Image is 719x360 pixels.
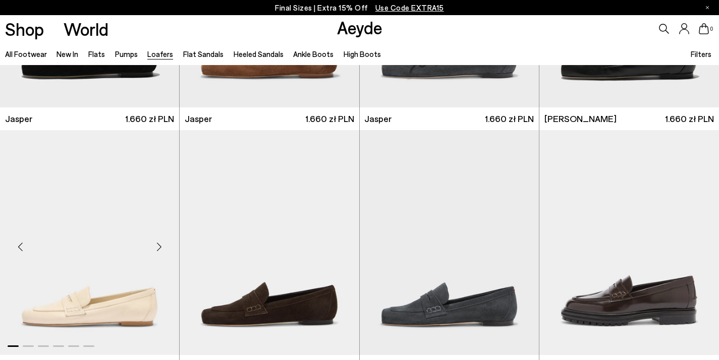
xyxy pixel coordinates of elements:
img: Leon Loafers [539,130,719,355]
p: Final Sizes | Extra 15% Off [275,2,444,14]
a: Flat Sandals [183,49,224,58]
div: Previous slide [5,231,35,262]
a: All Footwear [5,49,47,58]
a: Jasper 1.660 zł PLN [360,107,539,130]
span: 1.660 zł PLN [485,112,534,125]
img: Lana Suede Loafers [180,130,359,355]
span: 1.660 zł PLN [665,112,714,125]
a: Aeyde [337,17,382,38]
a: [PERSON_NAME] 1.660 zł PLN [539,107,719,130]
a: Flats [88,49,105,58]
div: Next slide [144,231,174,262]
img: Lana Moccasin Loafers [179,130,358,355]
a: Pumps [115,49,138,58]
span: [PERSON_NAME] [544,112,617,125]
span: Filters [691,49,711,58]
span: Navigate to /collections/ss25-final-sizes [375,3,444,12]
a: Loafers [147,49,173,58]
span: Jasper [5,112,32,125]
a: 0 [699,23,709,34]
a: Shop [5,20,44,38]
span: 1.660 zł PLN [305,112,354,125]
a: Heeled Sandals [234,49,284,58]
img: Lana Suede Loafers [360,130,539,355]
span: 1.660 zł PLN [125,112,174,125]
a: New In [57,49,78,58]
span: Jasper [364,112,392,125]
span: 0 [709,26,714,32]
a: Jasper 1.660 zł PLN [180,107,359,130]
a: Ankle Boots [293,49,334,58]
span: Jasper [185,112,212,125]
a: High Boots [344,49,381,58]
div: 2 / 6 [179,130,358,355]
a: World [64,20,108,38]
